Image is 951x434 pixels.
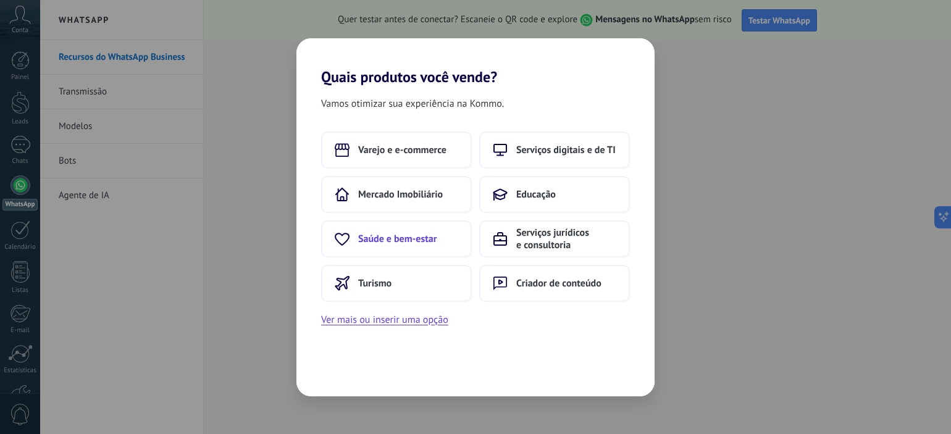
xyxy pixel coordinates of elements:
[479,265,630,302] button: Criador de conteúdo
[358,277,392,290] span: Turismo
[321,96,504,112] span: Vamos otimizar sua experiência na Kommo.
[479,220,630,257] button: Serviços jurídicos e consultoria
[516,144,616,156] span: Serviços digitais e de TI
[321,131,472,169] button: Varejo e e-commerce
[296,38,655,86] h2: Quais produtos você vende?
[358,144,446,156] span: Varejo e e-commerce
[321,220,472,257] button: Saúde e bem-estar
[321,176,472,213] button: Mercado Imobiliário
[516,188,556,201] span: Educação
[358,233,437,245] span: Saúde e bem-estar
[479,176,630,213] button: Educação
[516,227,616,251] span: Serviços jurídicos e consultoria
[516,277,601,290] span: Criador de conteúdo
[358,188,443,201] span: Mercado Imobiliário
[321,265,472,302] button: Turismo
[479,131,630,169] button: Serviços digitais e de TI
[321,312,448,328] button: Ver mais ou inserir uma opção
